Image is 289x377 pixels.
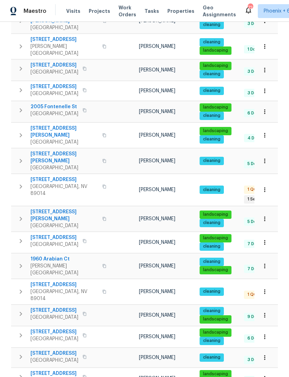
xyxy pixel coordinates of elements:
span: [PERSON_NAME] [139,313,175,318]
span: 1960 Arabian Ct [30,256,98,263]
span: [PERSON_NAME] [139,289,175,294]
span: [STREET_ADDRESS] [30,234,78,241]
span: [PERSON_NAME] [139,334,175,339]
span: cleaning [200,243,223,249]
span: [PERSON_NAME] [139,216,175,221]
span: cleaning [200,71,223,77]
span: landscaping [200,316,231,322]
span: cleaning [200,289,223,294]
span: [GEOGRAPHIC_DATA] [30,69,78,76]
span: 3 Done [245,357,265,363]
span: landscaping [200,63,231,69]
span: [PERSON_NAME] [139,88,175,93]
span: Properties [167,8,194,15]
span: [PERSON_NAME][GEOGRAPHIC_DATA] [30,263,98,276]
span: 6 Done [245,110,265,116]
span: cleaning [200,113,223,119]
span: landscaping [200,329,231,335]
span: landscaping [200,48,231,53]
span: [GEOGRAPHIC_DATA] [30,335,78,342]
span: cleaning [200,220,223,226]
span: [PERSON_NAME] [139,264,175,268]
span: landscaping [200,128,231,134]
span: Work Orders [119,4,136,18]
span: [PERSON_NAME] [139,68,175,72]
span: [STREET_ADDRESS] [30,370,78,377]
span: [STREET_ADDRESS][PERSON_NAME] [30,151,98,164]
span: cleaning [200,158,223,164]
span: landscaping [200,104,231,110]
span: 9 Done [245,314,265,320]
span: Maestro [24,8,46,15]
span: [GEOGRAPHIC_DATA], NV 89014 [30,288,98,302]
span: [GEOGRAPHIC_DATA] [30,24,98,31]
span: 7 Done [245,266,265,272]
span: [GEOGRAPHIC_DATA] [30,357,78,364]
span: [STREET_ADDRESS] [30,36,98,43]
span: [GEOGRAPHIC_DATA] [30,164,98,171]
span: 5 Done [245,161,264,167]
span: [PERSON_NAME] [139,133,175,138]
span: [STREET_ADDRESS] [30,83,78,90]
span: [GEOGRAPHIC_DATA] [30,314,78,321]
span: 2005 Fontenelle St [30,103,78,110]
span: 1 QC [245,292,260,298]
span: [GEOGRAPHIC_DATA] [30,139,98,146]
span: [STREET_ADDRESS] [30,307,78,314]
span: landscaping [200,267,231,273]
span: 7 Done [245,241,265,247]
div: 72 [248,4,253,11]
span: cleaning [200,338,223,344]
span: 4 Done [245,135,265,141]
span: landscaping [200,212,231,217]
span: 5 Done [245,219,264,225]
span: [PERSON_NAME] [139,240,175,245]
span: 3 Done [245,69,265,75]
span: cleaning [200,354,223,360]
span: landscaping [200,371,231,377]
span: [PERSON_NAME] [139,109,175,114]
span: [STREET_ADDRESS][PERSON_NAME] [30,125,98,139]
span: 6 Done [245,335,265,341]
span: [GEOGRAPHIC_DATA], NV 89014 [30,183,98,197]
span: [PERSON_NAME] [139,158,175,163]
span: cleaning [200,88,223,94]
span: cleaning [200,39,223,45]
span: [PERSON_NAME] [139,187,175,192]
span: cleaning [200,259,223,265]
span: 3 Done [245,90,265,96]
span: cleaning [200,187,223,193]
span: [STREET_ADDRESS] [30,328,78,335]
span: [STREET_ADDRESS] [30,281,98,288]
span: [PERSON_NAME] [139,18,175,23]
span: [GEOGRAPHIC_DATA] [30,222,98,229]
span: [STREET_ADDRESS][PERSON_NAME] [30,208,98,222]
span: [GEOGRAPHIC_DATA] [30,241,78,248]
span: [GEOGRAPHIC_DATA] [30,110,78,117]
span: [PERSON_NAME] [139,44,175,49]
span: [STREET_ADDRESS] [30,176,98,183]
span: Geo Assignments [203,4,236,18]
span: landscaping [200,235,231,241]
span: [STREET_ADDRESS] [30,62,78,69]
span: 1 QC [245,187,260,192]
span: cleaning [200,308,223,314]
span: Projects [89,8,110,15]
span: Visits [66,8,80,15]
span: cleaning [200,22,223,28]
span: [GEOGRAPHIC_DATA] [30,90,78,97]
span: [PERSON_NAME][GEOGRAPHIC_DATA] [30,43,98,57]
span: Tasks [144,9,159,14]
span: 3 Done [245,21,265,27]
span: [STREET_ADDRESS] [30,350,78,357]
span: cleaning [200,136,223,142]
span: 1 Done [245,46,264,52]
span: [PERSON_NAME] [139,355,175,360]
span: 1 Sent [245,196,263,202]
